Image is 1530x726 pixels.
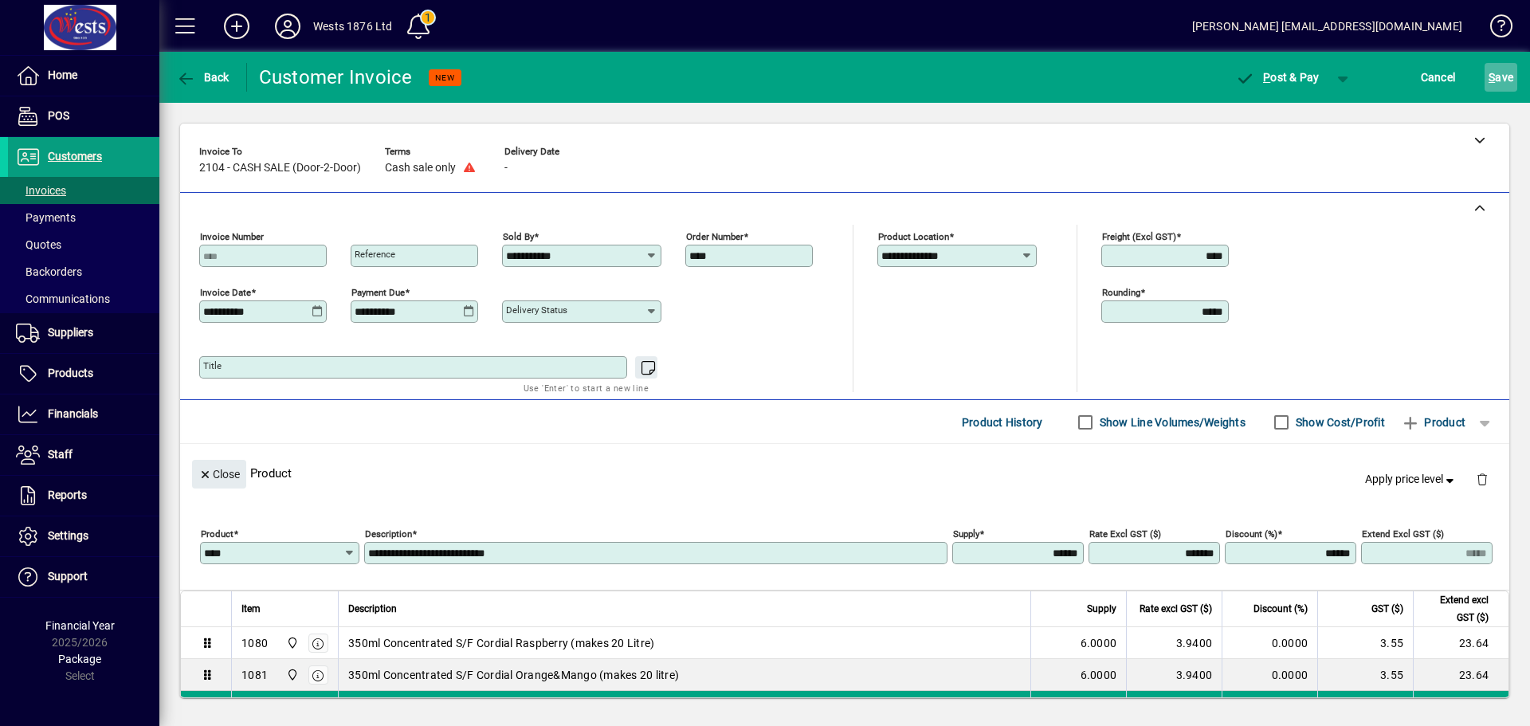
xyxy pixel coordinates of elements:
[8,204,159,231] a: Payments
[211,12,262,41] button: Add
[351,287,405,298] mat-label: Payment due
[16,292,110,305] span: Communications
[878,231,949,242] mat-label: Product location
[159,63,247,92] app-page-header-button: Back
[8,435,159,475] a: Staff
[1228,63,1328,92] button: Post & Pay
[58,653,101,665] span: Package
[313,14,392,39] div: Wests 1876 Ltd
[16,184,66,197] span: Invoices
[1317,627,1413,659] td: 3.55
[1096,414,1246,430] label: Show Line Volumes/Weights
[241,667,268,683] div: 1081
[348,635,654,651] span: 350ml Concentrated S/F Cordial Raspberry (makes 20 Litre)
[176,71,229,84] span: Back
[259,65,413,90] div: Customer Invoice
[1393,408,1473,437] button: Product
[16,238,61,251] span: Quotes
[282,634,300,652] span: Wests Cordials
[48,407,98,420] span: Financials
[172,63,233,92] button: Back
[1365,471,1457,488] span: Apply price level
[192,460,246,489] button: Close
[16,265,82,278] span: Backorders
[435,73,455,83] span: NEW
[8,285,159,312] a: Communications
[348,600,397,618] span: Description
[1359,465,1464,494] button: Apply price level
[48,448,73,461] span: Staff
[1222,691,1317,723] td: 0.0000
[1423,591,1489,626] span: Extend excl GST ($)
[1413,659,1508,691] td: 23.64
[1371,600,1403,618] span: GST ($)
[1413,691,1508,723] td: 12.17
[953,528,979,540] mat-label: Supply
[8,354,159,394] a: Products
[48,529,88,542] span: Settings
[1463,472,1501,486] app-page-header-button: Delete
[348,667,679,683] span: 350ml Concentrated S/F Cordial Orange&Mango (makes 20 litre)
[1489,71,1495,84] span: S
[48,150,102,163] span: Customers
[45,619,115,632] span: Financial Year
[1293,414,1385,430] label: Show Cost/Profit
[198,461,240,488] span: Close
[282,666,300,684] span: Wests Cordials
[48,69,77,81] span: Home
[355,249,395,260] mat-label: Reference
[1236,71,1320,84] span: ost & Pay
[8,313,159,353] a: Suppliers
[1362,528,1444,540] mat-label: Extend excl GST ($)
[48,489,87,501] span: Reports
[48,326,93,339] span: Suppliers
[1089,528,1161,540] mat-label: Rate excl GST ($)
[1401,410,1465,435] span: Product
[503,231,534,242] mat-label: Sold by
[200,231,264,242] mat-label: Invoice number
[180,444,1509,502] div: Product
[1263,71,1270,84] span: P
[1222,627,1317,659] td: 0.0000
[1102,287,1140,298] mat-label: Rounding
[1087,600,1116,618] span: Supply
[1485,63,1517,92] button: Save
[1253,600,1308,618] span: Discount (%)
[8,56,159,96] a: Home
[686,231,743,242] mat-label: Order number
[16,211,76,224] span: Payments
[201,528,233,540] mat-label: Product
[1478,3,1510,55] a: Knowledge Base
[48,367,93,379] span: Products
[203,360,222,371] mat-label: Title
[8,476,159,516] a: Reports
[241,635,268,651] div: 1080
[1192,14,1462,39] div: [PERSON_NAME] [EMAIL_ADDRESS][DOMAIN_NAME]
[1136,667,1212,683] div: 3.9400
[365,528,412,540] mat-label: Description
[188,466,250,481] app-page-header-button: Close
[8,177,159,204] a: Invoices
[1081,635,1117,651] span: 6.0000
[8,231,159,258] a: Quotes
[1081,667,1117,683] span: 6.0000
[1222,659,1317,691] td: 0.0000
[1317,691,1413,723] td: 1.83
[504,162,508,175] span: -
[1413,627,1508,659] td: 23.64
[1140,600,1212,618] span: Rate excl GST ($)
[385,162,456,175] span: Cash sale only
[241,600,261,618] span: Item
[48,109,69,122] span: POS
[8,96,159,136] a: POS
[1102,231,1176,242] mat-label: Freight (excl GST)
[962,410,1043,435] span: Product History
[8,258,159,285] a: Backorders
[1463,460,1501,498] button: Delete
[8,394,159,434] a: Financials
[48,570,88,583] span: Support
[1136,635,1212,651] div: 3.9400
[262,12,313,41] button: Profile
[200,287,251,298] mat-label: Invoice date
[1317,659,1413,691] td: 3.55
